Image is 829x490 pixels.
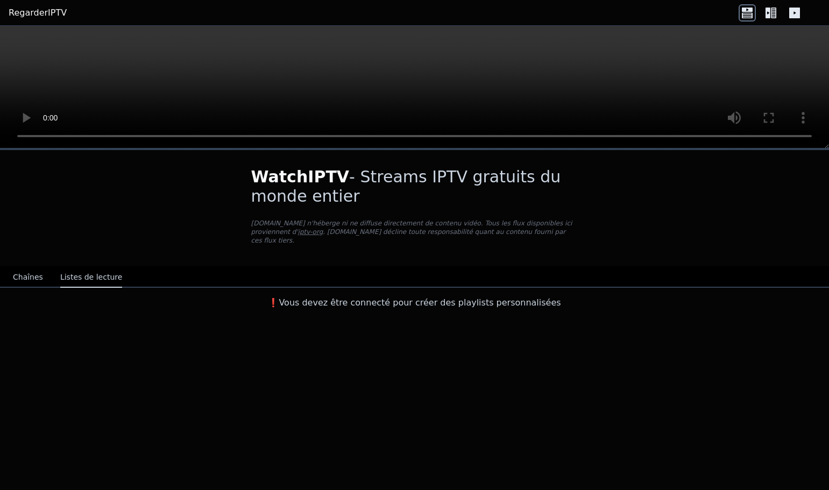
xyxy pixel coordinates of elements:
font: ❗️Vous devez être connecté pour créer des playlists personnalisées [268,297,561,308]
font: - Streams IPTV gratuits du monde entier [251,167,561,205]
font: Listes de lecture [60,273,122,281]
a: RegarderIPTV [9,6,67,19]
a: iptv-org [298,228,323,236]
font: WatchIPTV [251,167,350,186]
font: . [DOMAIN_NAME] décline toute responsabilité quant au contenu fourni par ces flux tiers. [251,228,566,244]
font: [DOMAIN_NAME] n'héberge ni ne diffuse directement de contenu vidéo. Tous les flux disponibles ici... [251,219,572,236]
button: Chaînes [13,267,43,288]
font: RegarderIPTV [9,8,67,18]
button: Listes de lecture [60,267,122,288]
font: Chaînes [13,273,43,281]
